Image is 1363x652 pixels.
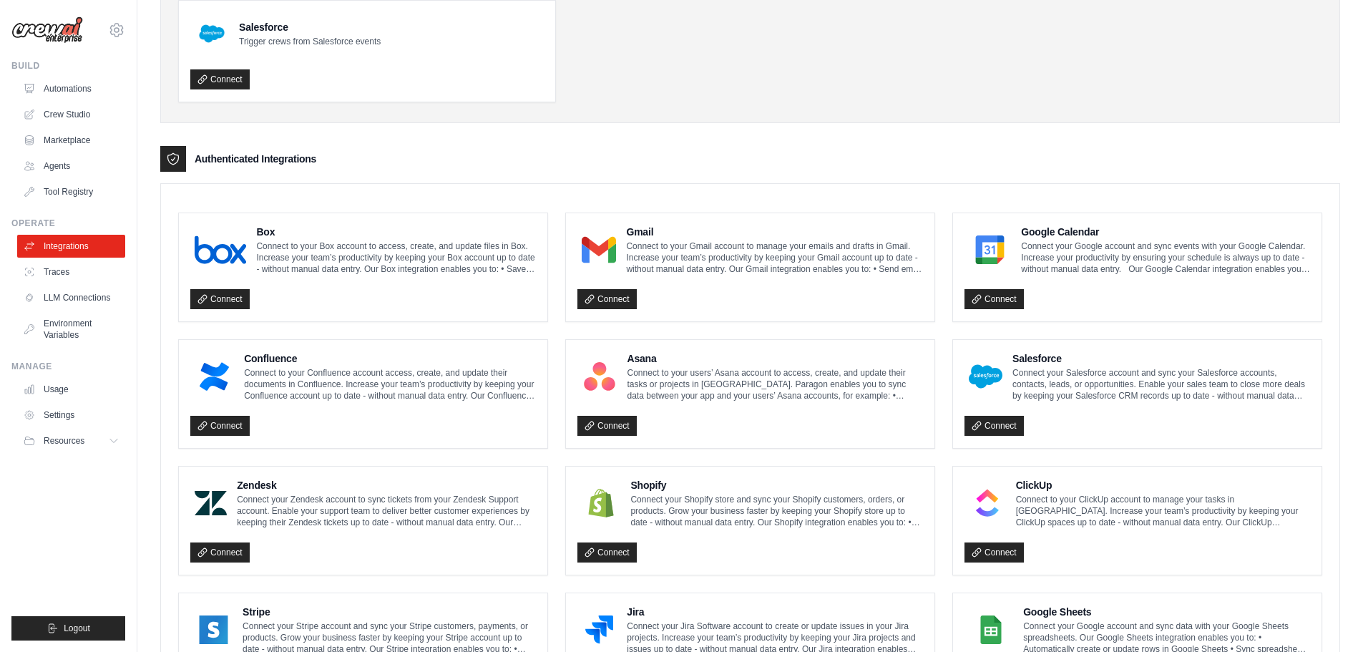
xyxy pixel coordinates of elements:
[17,103,125,126] a: Crew Studio
[239,36,381,47] p: Trigger crews from Salesforce events
[17,429,125,452] button: Resources
[627,351,923,366] h4: Asana
[969,489,1006,517] img: ClickUp Logo
[17,77,125,100] a: Automations
[17,404,125,427] a: Settings
[11,218,125,229] div: Operate
[195,235,246,264] img: Box Logo
[64,623,90,634] span: Logout
[1021,225,1310,239] h4: Google Calendar
[237,494,536,528] p: Connect your Zendesk account to sync tickets from your Zendesk Support account. Enable your suppo...
[195,16,229,51] img: Salesforce Logo
[17,378,125,401] a: Usage
[626,225,923,239] h4: Gmail
[969,235,1011,264] img: Google Calendar Logo
[964,542,1024,563] a: Connect
[190,289,250,309] a: Connect
[195,489,227,517] img: Zendesk Logo
[582,235,616,264] img: Gmail Logo
[627,605,923,619] h4: Jira
[239,20,381,34] h4: Salesforce
[190,542,250,563] a: Connect
[577,542,637,563] a: Connect
[256,240,536,275] p: Connect to your Box account to access, create, and update files in Box. Increase your team’s prod...
[195,615,233,644] img: Stripe Logo
[244,351,536,366] h4: Confluence
[17,312,125,346] a: Environment Variables
[630,478,923,492] h4: Shopify
[577,289,637,309] a: Connect
[11,60,125,72] div: Build
[195,362,234,391] img: Confluence Logo
[190,69,250,89] a: Connect
[582,615,617,644] img: Jira Logo
[11,361,125,372] div: Manage
[256,225,536,239] h4: Box
[17,286,125,309] a: LLM Connections
[630,494,923,528] p: Connect your Shopify store and sync your Shopify customers, orders, or products. Grow your busine...
[582,362,617,391] img: Asana Logo
[627,367,923,402] p: Connect to your users’ Asana account to access, create, and update their tasks or projects in [GE...
[969,615,1013,644] img: Google Sheets Logo
[964,289,1024,309] a: Connect
[17,261,125,283] a: Traces
[11,16,83,44] img: Logo
[582,489,620,517] img: Shopify Logo
[244,367,536,402] p: Connect to your Confluence account access, create, and update their documents in Confluence. Incr...
[195,152,316,166] h3: Authenticated Integrations
[17,180,125,203] a: Tool Registry
[1016,494,1310,528] p: Connect to your ClickUp account to manage your tasks in [GEOGRAPHIC_DATA]. Increase your team’s p...
[626,240,923,275] p: Connect to your Gmail account to manage your emails and drafts in Gmail. Increase your team’s pro...
[964,416,1024,436] a: Connect
[17,155,125,177] a: Agents
[1012,367,1310,402] p: Connect your Salesforce account and sync your Salesforce accounts, contacts, leads, or opportunit...
[243,605,536,619] h4: Stripe
[11,616,125,641] button: Logout
[237,478,536,492] h4: Zendesk
[1023,605,1310,619] h4: Google Sheets
[1016,478,1310,492] h4: ClickUp
[969,362,1002,391] img: Salesforce Logo
[190,416,250,436] a: Connect
[44,435,84,447] span: Resources
[17,129,125,152] a: Marketplace
[577,416,637,436] a: Connect
[1012,351,1310,366] h4: Salesforce
[17,235,125,258] a: Integrations
[1021,240,1310,275] p: Connect your Google account and sync events with your Google Calendar. Increase your productivity...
